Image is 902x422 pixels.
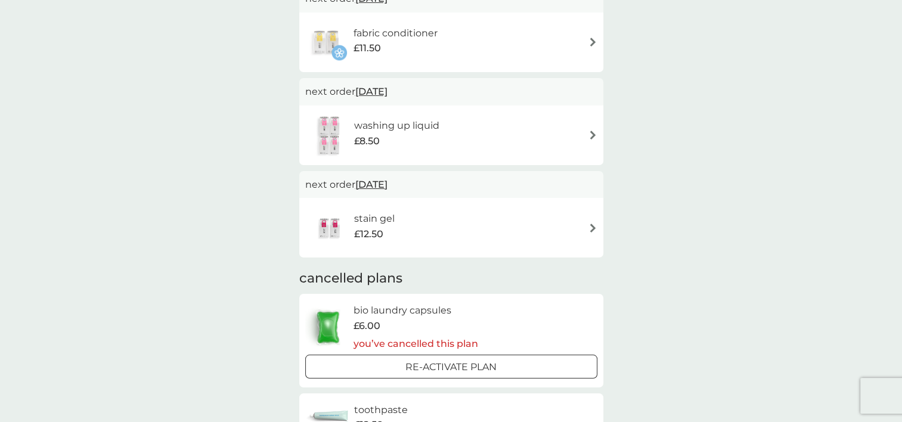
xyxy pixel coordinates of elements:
[354,211,395,226] h6: stain gel
[354,118,439,134] h6: washing up liquid
[354,336,478,352] p: you’ve cancelled this plan
[354,41,381,56] span: £11.50
[354,26,438,41] h6: fabric conditioner
[355,173,388,196] span: [DATE]
[305,21,347,63] img: fabric conditioner
[305,177,597,193] p: next order
[305,207,354,249] img: stain gel
[355,80,388,103] span: [DATE]
[354,134,380,149] span: £8.50
[588,131,597,139] img: arrow right
[305,84,597,100] p: next order
[299,269,603,288] h2: cancelled plans
[354,318,380,334] span: £6.00
[354,402,479,418] h6: toothpaste
[588,224,597,232] img: arrow right
[354,226,383,242] span: £12.50
[305,306,351,348] img: bio laundry capsules
[405,359,497,375] p: Re-activate Plan
[588,38,597,46] img: arrow right
[305,114,354,156] img: washing up liquid
[354,303,478,318] h6: bio laundry capsules
[305,355,597,378] button: Re-activate Plan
